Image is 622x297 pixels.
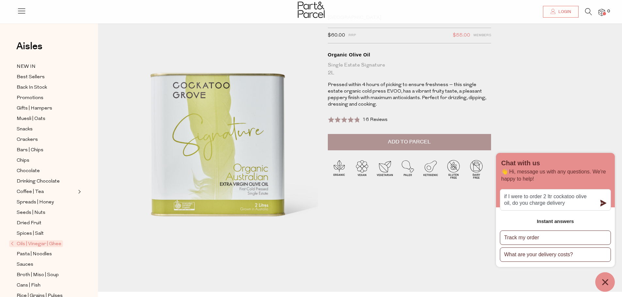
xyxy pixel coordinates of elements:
a: Oils | Vinegar | Ghee [11,240,76,248]
a: Cans | Fish [17,281,76,290]
button: Expand/Collapse Coffee | Tea [76,188,81,196]
span: Coffee | Tea [17,188,44,196]
span: 0 [606,8,612,14]
a: Seeds | Nuts [17,209,76,217]
img: Part&Parcel [298,2,325,18]
inbox-online-store-chat: Shopify online store chat [494,153,617,292]
span: $55.00 [453,31,470,40]
span: Spreads | Honey [17,199,54,206]
img: P_P-ICONS-Live_Bec_V11_Gluten_Free.svg [442,158,465,181]
a: Chocolate [17,167,76,175]
img: P_P-ICONS-Live_Bec_V11_Ketogenic.svg [419,158,442,181]
span: NEW IN [17,63,36,71]
span: Chips [17,157,29,165]
span: 16 Reviews [362,117,388,122]
a: Back In Stock [17,83,76,92]
span: Add to Parcel [388,138,431,146]
span: RRP [348,31,356,40]
a: Spreads | Honey [17,198,76,206]
span: Spices | Salt [17,230,44,238]
img: P_P-ICONS-Live_Bec_V11_Vegetarian.svg [374,158,396,181]
a: Broth | Miso | Soup [17,271,76,279]
span: Oils | Vinegar | Ghee [9,240,63,247]
span: Pasta | Noodles [17,250,52,258]
div: Organic Olive Oil [328,52,491,58]
a: Gifts | Hampers [17,104,76,112]
img: Organic Olive Oil [118,17,318,267]
span: Chocolate [17,167,40,175]
a: Spices | Salt [17,230,76,238]
a: Chips [17,156,76,165]
span: Cans | Fish [17,282,40,290]
span: $60.00 [328,31,345,40]
span: Crackers [17,136,38,144]
a: Muesli | Oats [17,115,76,123]
a: Coffee | Tea [17,188,76,196]
a: Dried Fruit [17,219,76,227]
img: P_P-ICONS-Live_Bec_V11_Dairy_Free.svg [465,158,488,181]
span: Promotions [17,94,43,102]
a: NEW IN [17,63,76,71]
a: Sauces [17,260,76,269]
span: Seeds | Nuts [17,209,45,217]
div: Single Estate Signature 2L [328,61,491,77]
span: Login [557,9,571,15]
a: Login [543,6,579,18]
p: Pressed within 4 hours of picking to ensure freshness – this single estate organic cold press EVO... [328,82,491,108]
a: Pasta | Noodles [17,250,76,258]
a: Bars | Chips [17,146,76,154]
span: Dried Fruit [17,219,41,227]
img: P_P-ICONS-Live_Bec_V11_Vegan.svg [351,158,374,181]
span: Bars | Chips [17,146,43,154]
img: P_P-ICONS-Live_Bec_V11_Organic.svg [328,158,351,181]
span: Back In Stock [17,84,47,92]
span: Snacks [17,126,33,133]
a: Best Sellers [17,73,76,81]
span: Muesli | Oats [17,115,45,123]
img: P_P-ICONS-Live_Bec_V11_Paleo.svg [396,158,419,181]
a: Crackers [17,136,76,144]
a: Drinking Chocolate [17,177,76,186]
span: Drinking Chocolate [17,178,60,186]
a: Promotions [17,94,76,102]
span: Gifts | Hampers [17,105,52,112]
a: Aisles [16,41,42,58]
a: Snacks [17,125,76,133]
a: 0 [598,9,605,16]
span: Best Sellers [17,73,45,81]
span: Sauces [17,261,33,269]
button: Add to Parcel [328,134,491,150]
span: Aisles [16,39,42,53]
span: Broth | Miso | Soup [17,271,59,279]
span: Members [473,31,491,40]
